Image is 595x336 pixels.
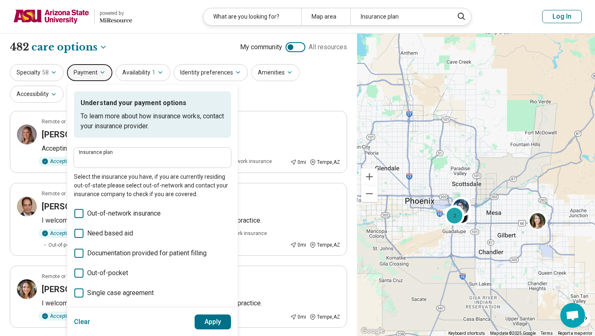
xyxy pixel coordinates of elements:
div: 0 mi [290,313,306,321]
button: Care options [31,40,107,54]
div: Tempe , AZ [309,313,340,321]
div: What are you looking for? [203,8,301,25]
span: care options [31,40,98,54]
span: Out-of-pocket [87,268,128,278]
div: Accepting clients [38,229,95,238]
a: Open chat [560,303,585,328]
h1: 482 [10,40,107,54]
button: Clear [74,314,90,329]
button: Zoom in [361,168,378,185]
p: To learn more about how insurance works, contact your insurance provider. [81,111,224,131]
span: In-network insurance [224,158,272,165]
span: Out-of-pocket [48,241,79,249]
button: Availability1 [116,64,170,81]
div: Map area [301,8,350,25]
div: Accepting clients [38,157,95,166]
p: Remote or In-person [42,118,88,125]
h3: [PERSON_NAME] [42,283,107,295]
p: Remote or In-person [42,190,88,197]
p: Select the insurance you have, if you are currently residing out-of-state please select out-of-ne... [74,173,231,199]
h3: [PERSON_NAME] [42,129,107,140]
button: Amenities [251,64,300,81]
span: Map data ©2025 Google [490,331,536,336]
button: Apply [195,314,231,329]
img: Arizona State University [13,7,89,26]
span: All resources [309,42,347,52]
div: 2 [445,206,464,226]
div: Insurance plan [350,8,448,25]
span: My community [240,42,282,52]
div: Tempe , AZ [309,158,340,166]
p: I welcome and affirm clients of all identities and backgrounds at my practice. [42,298,340,308]
button: Payment [67,64,112,81]
button: Identity preferences [174,64,248,81]
button: Zoom out [361,185,378,202]
a: Terms (opens in new tab) [541,331,553,336]
span: Single case agreement [87,288,154,298]
label: Insurance plan [79,150,226,155]
button: Log In [542,10,582,23]
span: Need based aid [87,228,133,238]
div: Tempe , AZ [309,241,340,249]
a: Arizona State Universitypowered by [13,7,132,26]
p: Accepting new patients [42,144,340,154]
div: powered by [100,10,132,17]
p: I welcome and affirm clients of all identities and backgrounds in my practice. [42,216,340,226]
h3: [PERSON_NAME] [42,201,107,212]
div: 0 mi [290,158,306,166]
span: Out-of-network insurance [87,209,161,218]
div: Accepting clients [38,312,95,321]
a: Report a map error [558,331,593,336]
button: Accessibility [10,86,64,103]
p: Understand your payment options [81,98,224,108]
span: In-network insurance [219,230,267,237]
div: 0 mi [290,241,306,249]
span: 58 [42,68,49,77]
span: Documentation provided for patient filling [87,248,207,258]
button: Specialty58 [10,64,64,81]
span: 1 [152,68,155,77]
p: Remote or In-person [42,273,88,280]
